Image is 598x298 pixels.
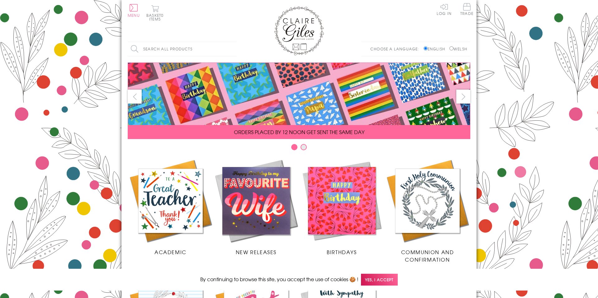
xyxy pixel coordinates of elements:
a: Log In [437,3,452,15]
span: Birthdays [327,248,357,256]
button: next [456,90,470,104]
a: Trade [460,3,473,16]
span: Academic [154,248,187,256]
input: Search [230,42,237,56]
a: Communion and Confirmation [385,158,470,263]
img: Claire Giles Greetings Cards [274,6,324,55]
input: Welsh [449,46,453,50]
label: English [424,46,448,52]
input: Search all products [128,42,237,56]
button: Basket0 items [146,5,164,21]
button: Carousel Page 1 (Current Slide) [291,144,297,150]
span: Menu [128,12,140,18]
label: Welsh [449,46,467,52]
a: Academic [128,158,213,256]
span: Trade [460,3,473,15]
span: New Releases [236,248,277,256]
a: New Releases [213,158,299,256]
span: ORDERS PLACED BY 12 NOON GET SENT THE SAME DAY [234,128,364,136]
a: Birthdays [299,158,385,256]
span: Yes, I accept [361,274,398,286]
div: Carousel Pagination [128,144,470,153]
span: 0 items [149,12,164,22]
p: Choose a language: [370,46,422,52]
span: Communion and Confirmation [401,248,454,263]
input: English [424,46,428,50]
button: Menu [128,4,140,17]
button: prev [128,90,142,104]
button: Carousel Page 2 [301,144,307,150]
